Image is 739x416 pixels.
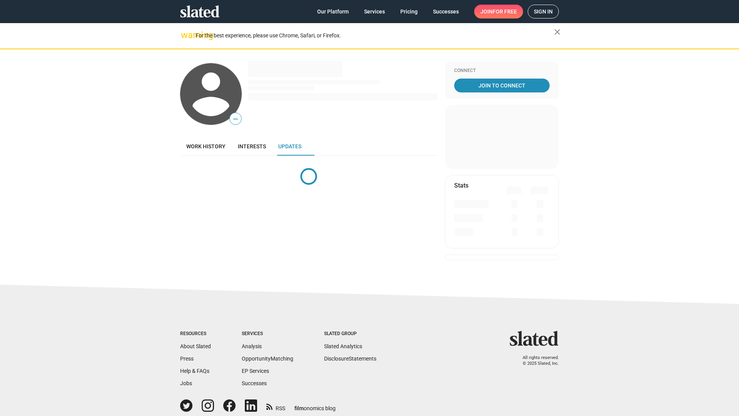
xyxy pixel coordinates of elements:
a: Interests [232,137,272,156]
span: Updates [278,143,301,149]
a: Work history [180,137,232,156]
a: Sign in [528,5,559,18]
div: For the best experience, please use Chrome, Safari, or Firefox. [196,30,554,41]
a: Press [180,356,194,362]
mat-icon: warning [181,30,190,40]
a: Join To Connect [454,79,550,92]
span: for free [493,5,517,18]
span: Interests [238,143,266,149]
div: Slated Group [324,331,376,337]
span: Sign in [534,5,553,18]
a: About Slated [180,343,211,349]
a: Our Platform [311,5,355,18]
span: Work history [186,143,226,149]
mat-card-title: Stats [454,181,468,190]
a: Slated Analytics [324,343,362,349]
div: Connect [454,68,550,74]
a: Services [358,5,391,18]
a: Jobs [180,380,192,386]
span: Pricing [400,5,418,18]
p: All rights reserved. © 2025 Slated, Inc. [515,355,559,366]
a: Successes [427,5,465,18]
span: Our Platform [317,5,349,18]
a: Help & FAQs [180,368,209,374]
span: Join To Connect [456,79,548,92]
a: Pricing [394,5,424,18]
span: Join [480,5,517,18]
span: — [230,114,241,124]
a: Joinfor free [474,5,523,18]
a: EP Services [242,368,269,374]
a: OpportunityMatching [242,356,293,362]
a: Updates [272,137,308,156]
a: DisclosureStatements [324,356,376,362]
a: filmonomics blog [294,399,336,412]
a: Analysis [242,343,262,349]
a: RSS [266,400,285,412]
span: Services [364,5,385,18]
a: Successes [242,380,267,386]
div: Resources [180,331,211,337]
mat-icon: close [553,27,562,37]
span: film [294,405,304,411]
div: Services [242,331,293,337]
span: Successes [433,5,459,18]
